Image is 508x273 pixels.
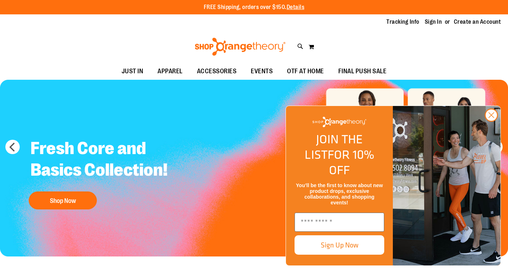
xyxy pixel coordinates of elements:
span: APPAREL [157,63,183,79]
span: FINAL PUSH SALE [338,63,387,79]
a: APPAREL [150,63,190,80]
button: Close dialog [485,108,498,122]
span: OTF AT HOME [287,63,324,79]
a: ACCESSORIES [190,63,244,80]
a: Details [287,4,305,10]
input: Enter email [295,213,384,232]
span: EVENTS [251,63,273,79]
a: Fresh Core and Basics Collection! Shop Now [25,132,203,213]
button: Sign Up Now [295,235,384,255]
a: Create an Account [454,18,501,26]
div: FLYOUT Form [278,98,508,273]
a: JUST IN [114,63,151,80]
h2: Fresh Core and Basics Collection! [25,132,203,188]
img: Shop Orangtheory [393,106,500,265]
span: JUST IN [122,63,144,79]
a: OTF AT HOME [280,63,331,80]
span: FOR 10% OFF [328,145,374,179]
img: Shop Orangetheory [312,117,366,127]
span: You’ll be the first to know about new product drops, exclusive collaborations, and shopping events! [296,182,383,205]
button: Shop Now [29,191,97,209]
button: prev [5,140,20,154]
a: Sign In [425,18,442,26]
a: FINAL PUSH SALE [331,63,394,80]
img: Shop Orangetheory [194,38,287,56]
a: EVENTS [244,63,280,80]
a: Tracking Info [386,18,419,26]
span: JOIN THE LIST [305,130,363,163]
p: FREE Shipping, orders over $150. [204,3,305,11]
span: ACCESSORIES [197,63,237,79]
